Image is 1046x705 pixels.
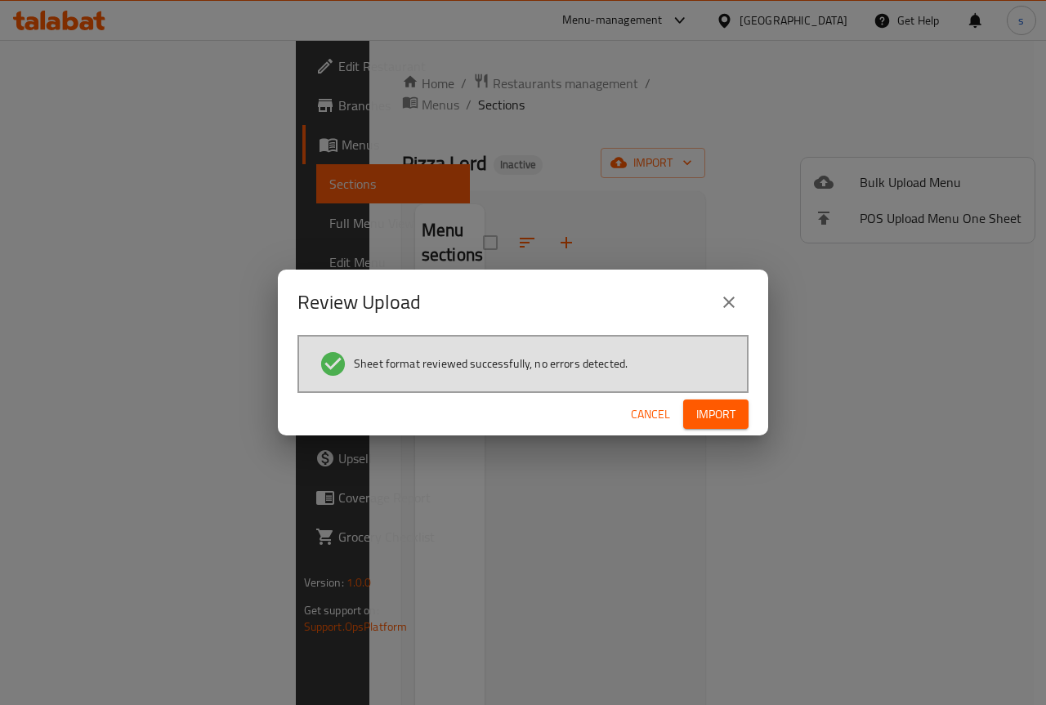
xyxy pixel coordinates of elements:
h2: Review Upload [297,289,421,315]
span: Sheet format reviewed successfully, no errors detected. [354,355,628,372]
button: Cancel [624,399,677,430]
button: close [709,283,749,322]
span: Cancel [631,404,670,425]
button: Import [683,399,749,430]
span: Import [696,404,735,425]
